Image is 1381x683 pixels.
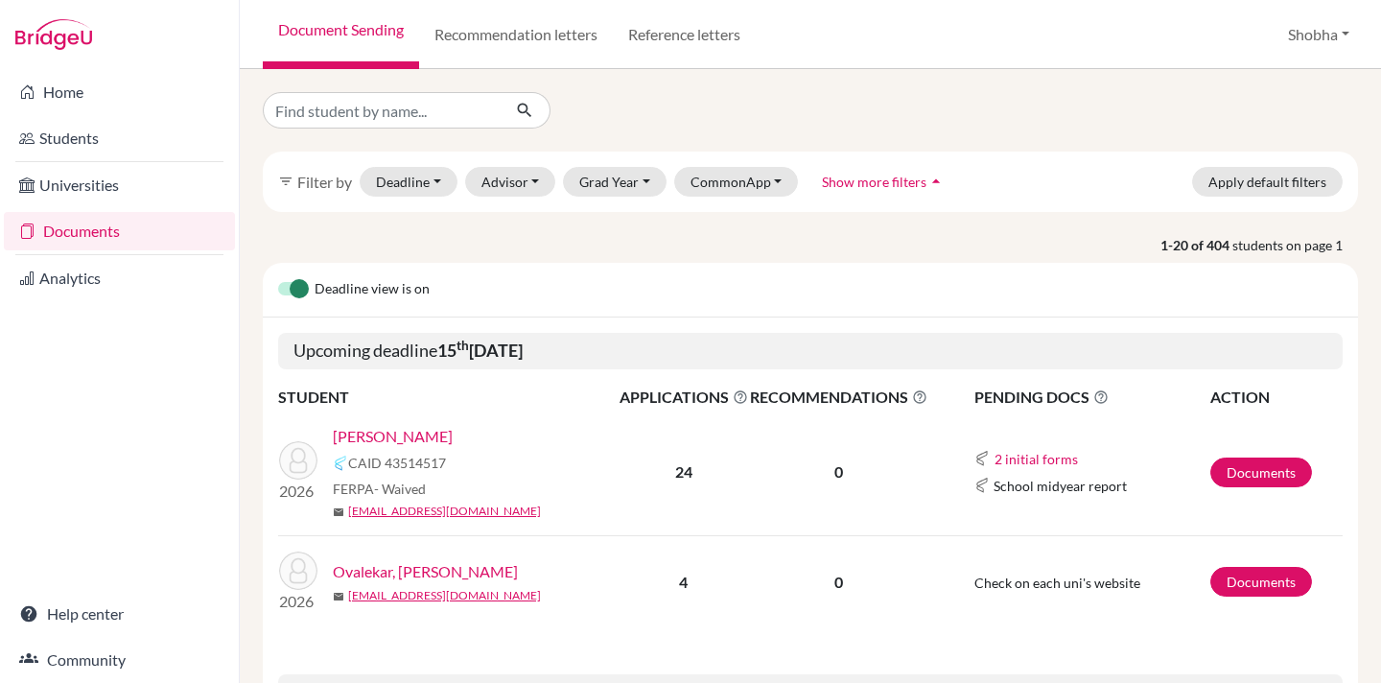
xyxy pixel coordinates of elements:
[806,167,962,197] button: Show more filtersarrow_drop_up
[4,166,235,204] a: Universities
[333,456,348,471] img: Common App logo
[4,212,235,250] a: Documents
[4,73,235,111] a: Home
[278,385,619,410] th: STUDENT
[348,453,446,473] span: CAID 43514517
[263,92,501,129] input: Find student by name...
[333,591,344,602] span: mail
[360,167,457,197] button: Deadline
[974,451,990,466] img: Common App logo
[297,173,352,191] span: Filter by
[456,338,469,353] sup: th
[1210,458,1312,487] a: Documents
[1209,385,1343,410] th: ACTION
[15,19,92,50] img: Bridge-U
[620,386,748,409] span: APPLICATIONS
[1232,235,1358,255] span: students on page 1
[750,460,927,483] p: 0
[674,167,799,197] button: CommonApp
[348,503,541,520] a: [EMAIL_ADDRESS][DOMAIN_NAME]
[994,448,1079,470] button: 2 initial forms
[333,560,518,583] a: Ovalekar, [PERSON_NAME]
[675,462,692,481] b: 24
[1160,235,1232,255] strong: 1-20 of 404
[563,167,667,197] button: Grad Year
[1279,16,1358,53] button: Shobha
[974,386,1208,409] span: PENDING DOCS
[974,575,1140,591] span: Check on each uni's website
[279,480,317,503] p: 2026
[374,481,426,497] span: - Waived
[278,333,1343,369] h5: Upcoming deadline
[278,174,293,189] i: filter_list
[279,590,317,613] p: 2026
[974,478,990,493] img: Common App logo
[4,641,235,679] a: Community
[315,278,430,301] span: Deadline view is on
[4,595,235,633] a: Help center
[465,167,556,197] button: Advisor
[750,571,927,594] p: 0
[437,340,523,361] b: 15 [DATE]
[348,587,541,604] a: [EMAIL_ADDRESS][DOMAIN_NAME]
[333,425,453,448] a: [PERSON_NAME]
[1210,567,1312,597] a: Documents
[333,506,344,518] span: mail
[994,476,1127,496] span: School midyear report
[4,259,235,297] a: Analytics
[1192,167,1343,197] button: Apply default filters
[822,174,926,190] span: Show more filters
[750,386,927,409] span: RECOMMENDATIONS
[926,172,946,191] i: arrow_drop_up
[679,573,688,591] b: 4
[333,479,426,499] span: FERPA
[279,441,317,480] img: Kanodia, Nandita
[4,119,235,157] a: Students
[279,552,317,590] img: Ovalekar, Adi Jayesh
